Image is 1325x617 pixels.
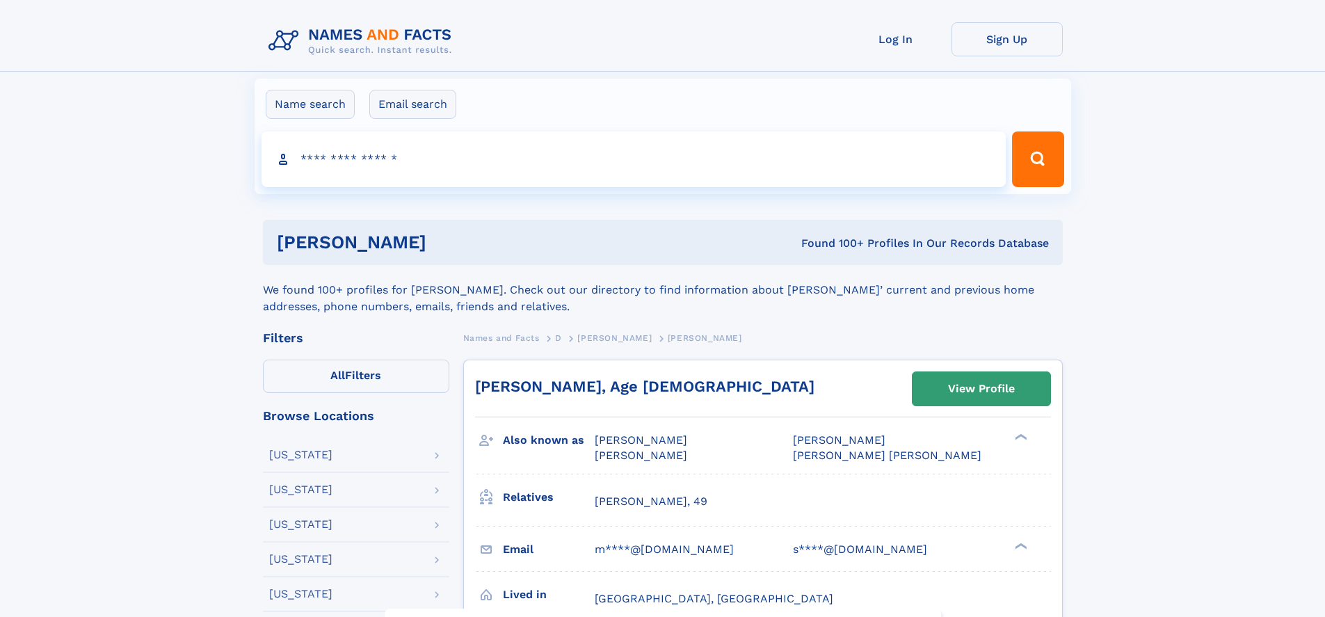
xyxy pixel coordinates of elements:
[263,265,1063,315] div: We found 100+ profiles for [PERSON_NAME]. Check out our directory to find information about [PERS...
[475,378,814,395] a: [PERSON_NAME], Age [DEMOGRAPHIC_DATA]
[1011,541,1028,550] div: ❯
[793,433,885,447] span: [PERSON_NAME]
[1012,131,1063,187] button: Search Button
[277,234,614,251] h1: [PERSON_NAME]
[262,131,1006,187] input: search input
[555,333,562,343] span: D
[503,486,595,509] h3: Relatives
[1011,433,1028,442] div: ❯
[263,410,449,422] div: Browse Locations
[595,449,687,462] span: [PERSON_NAME]
[263,332,449,344] div: Filters
[269,588,332,600] div: [US_STATE]
[269,519,332,530] div: [US_STATE]
[369,90,456,119] label: Email search
[913,372,1050,406] a: View Profile
[263,360,449,393] label: Filters
[595,494,707,509] a: [PERSON_NAME], 49
[263,22,463,60] img: Logo Names and Facts
[266,90,355,119] label: Name search
[269,484,332,495] div: [US_STATE]
[595,592,833,605] span: [GEOGRAPHIC_DATA], [GEOGRAPHIC_DATA]
[577,333,652,343] span: [PERSON_NAME]
[793,449,981,462] span: [PERSON_NAME] [PERSON_NAME]
[577,329,652,346] a: [PERSON_NAME]
[951,22,1063,56] a: Sign Up
[840,22,951,56] a: Log In
[503,538,595,561] h3: Email
[269,449,332,460] div: [US_STATE]
[948,373,1015,405] div: View Profile
[668,333,742,343] span: [PERSON_NAME]
[463,329,540,346] a: Names and Facts
[595,433,687,447] span: [PERSON_NAME]
[503,583,595,607] h3: Lived in
[555,329,562,346] a: D
[269,554,332,565] div: [US_STATE]
[613,236,1049,251] div: Found 100+ Profiles In Our Records Database
[330,369,345,382] span: All
[503,428,595,452] h3: Also known as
